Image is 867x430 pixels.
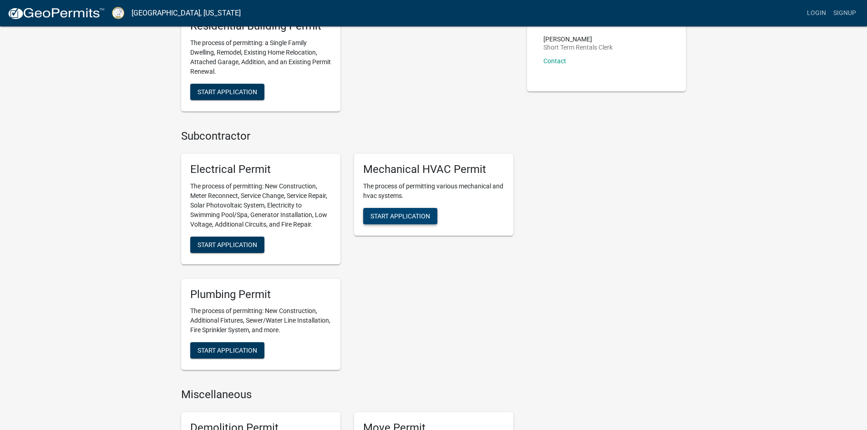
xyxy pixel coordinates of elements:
[198,241,257,248] span: Start Application
[830,5,860,22] a: Signup
[363,208,437,224] button: Start Application
[190,237,264,253] button: Start Application
[190,306,331,335] p: The process of permitting: New Construction, Additional Fixtures, Sewer/Water Line Installation, ...
[190,163,331,176] h5: Electrical Permit
[363,163,504,176] h5: Mechanical HVAC Permit
[803,5,830,22] a: Login
[198,88,257,95] span: Start Application
[543,36,613,42] p: [PERSON_NAME]
[543,57,566,65] a: Contact
[190,84,264,100] button: Start Application
[363,182,504,201] p: The process of permitting various mechanical and hvac systems.
[181,130,513,143] h4: Subcontractor
[190,38,331,76] p: The process of permitting: a Single Family Dwelling, Remodel, Existing Home Relocation, Attached ...
[190,182,331,229] p: The process of permitting: New Construction, Meter Reconnect, Service Change, Service Repair, Sol...
[198,347,257,354] span: Start Application
[190,342,264,359] button: Start Application
[181,388,513,401] h4: Miscellaneous
[190,288,331,301] h5: Plumbing Permit
[132,5,241,21] a: [GEOGRAPHIC_DATA], [US_STATE]
[112,7,124,19] img: Putnam County, Georgia
[543,44,613,51] p: Short Term Rentals Clerk
[370,212,430,219] span: Start Application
